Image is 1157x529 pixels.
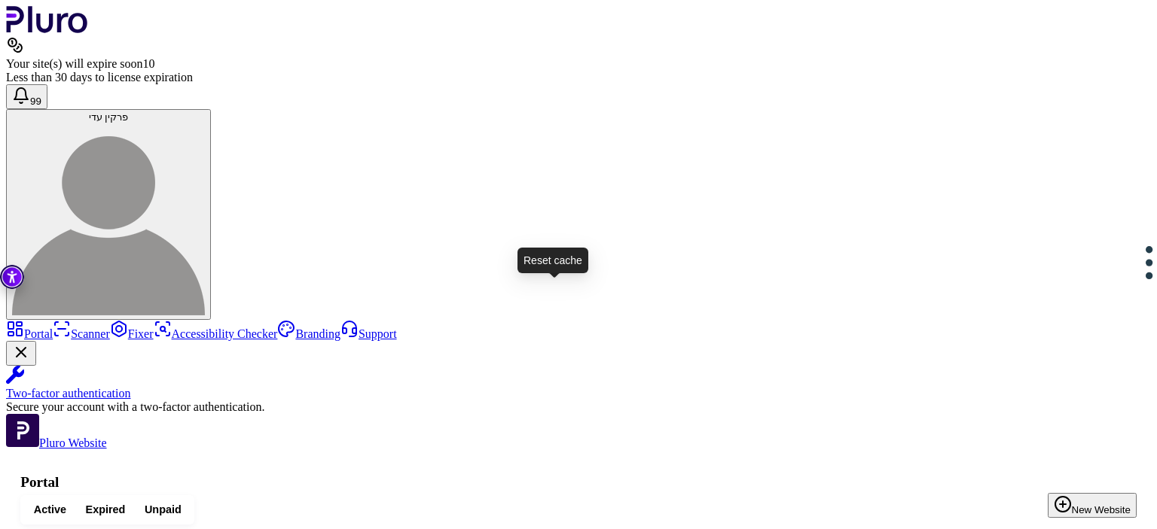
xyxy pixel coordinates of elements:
[6,84,47,109] button: Open notifications, you have 409 new notifications
[34,503,66,517] span: Active
[6,23,88,35] a: Logo
[6,436,107,449] a: Open Pluro Website
[145,503,182,517] span: Unpaid
[6,57,1151,71] div: Your site(s) will expire soon
[110,327,154,340] a: Fixer
[6,71,1151,84] div: Less than 30 days to license expiration
[154,327,278,340] a: Accessibility Checker
[6,366,1151,400] a: Two-factor authentication
[20,474,1137,491] h1: Portal
[6,400,1151,414] div: Secure your account with a two-factor authentication.
[53,327,110,340] a: Scanner
[86,503,126,517] span: Expired
[6,327,53,340] a: Portal
[30,96,41,107] span: 99
[24,499,76,521] button: Active
[76,499,135,521] button: Expired
[6,387,1151,400] div: Two-factor authentication
[12,123,205,315] img: פרקין עדי
[135,499,191,521] button: Unpaid
[1048,493,1137,518] button: New Website
[340,327,397,340] a: Support
[6,341,36,366] button: Close Two-factor authentication notification
[89,111,129,123] span: פרקין עדי
[517,248,588,273] div: Reset cache
[142,57,154,70] span: 10
[6,109,211,320] button: פרקין עדיפרקין עדי
[6,320,1151,450] aside: Sidebar menu
[277,327,340,340] a: Branding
